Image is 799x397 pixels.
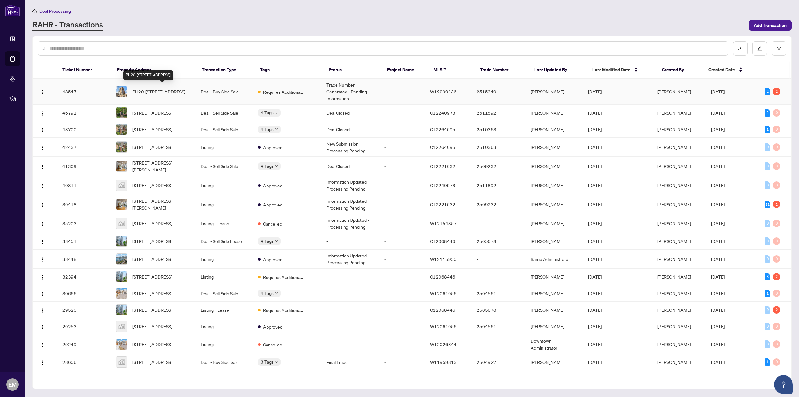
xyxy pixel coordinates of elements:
[472,121,525,138] td: 2510363
[40,111,45,116] img: Logo
[116,288,127,299] img: thumbnail-img
[657,201,691,207] span: [PERSON_NAME]
[711,274,725,280] span: [DATE]
[261,126,274,133] span: 4 Tags
[196,121,253,138] td: Deal - Sell Side Sale
[40,145,45,150] img: Logo
[711,359,725,365] span: [DATE]
[588,359,602,365] span: [DATE]
[430,307,455,313] span: C12068446
[472,79,525,105] td: 2515340
[132,306,172,313] span: [STREET_ADDRESS]
[132,109,172,116] span: [STREET_ADDRESS]
[738,46,743,51] span: download
[196,195,253,214] td: Listing
[38,161,48,171] button: Logo
[40,325,45,330] img: Logo
[261,290,274,297] span: 4 Tags
[40,291,45,296] img: Logo
[657,341,691,347] span: [PERSON_NAME]
[263,323,282,330] span: Approved
[116,199,127,210] img: thumbnail-img
[765,306,770,314] div: 0
[711,290,725,296] span: [DATE]
[765,109,770,117] div: 2
[657,359,691,365] span: [PERSON_NAME]
[132,126,172,133] span: [STREET_ADDRESS]
[38,236,48,246] button: Logo
[38,254,48,264] button: Logo
[430,110,455,116] span: C12240973
[132,182,172,189] span: [STREET_ADDRESS]
[430,182,455,188] span: C12240973
[116,271,127,282] img: thumbnail-img
[32,20,103,31] a: RAHR - Transactions
[379,105,425,121] td: -
[430,359,457,365] span: W11959813
[40,183,45,188] img: Logo
[529,61,587,79] th: Last Updated By
[657,238,691,244] span: [PERSON_NAME]
[379,233,425,250] td: -
[588,182,602,188] span: [DATE]
[32,9,37,13] span: home
[475,61,529,79] th: Trade Number
[765,290,770,297] div: 1
[321,138,379,157] td: New Submission - Processing Pending
[382,61,429,79] th: Project Name
[430,324,457,329] span: W12061956
[711,89,725,94] span: [DATE]
[657,110,691,116] span: [PERSON_NAME]
[197,61,255,79] th: Transaction Type
[773,306,780,314] div: 2
[116,254,127,264] img: thumbnail-img
[430,341,457,347] span: W12026344
[773,143,780,151] div: 0
[40,127,45,132] img: Logo
[112,61,197,79] th: Property Address
[132,290,172,297] span: [STREET_ADDRESS]
[657,256,691,262] span: [PERSON_NAME]
[116,339,127,350] img: thumbnail-img
[57,176,111,195] td: 40811
[657,290,691,296] span: [PERSON_NAME]
[526,195,583,214] td: [PERSON_NAME]
[196,214,253,233] td: Listing - Lease
[773,201,780,208] div: 1
[773,340,780,348] div: 0
[526,233,583,250] td: [PERSON_NAME]
[57,79,111,105] td: 48547
[526,121,583,138] td: [PERSON_NAME]
[379,318,425,335] td: -
[472,285,525,302] td: 2504561
[526,105,583,121] td: [PERSON_NAME]
[430,144,455,150] span: C12264095
[132,273,172,280] span: [STREET_ADDRESS]
[588,201,602,207] span: [DATE]
[57,318,111,335] td: 29253
[379,214,425,233] td: -
[196,138,253,157] td: Listing
[526,250,583,269] td: Barrie Administrator
[196,176,253,195] td: Listing
[321,335,379,354] td: -
[116,86,127,97] img: thumbnail-img
[38,272,48,282] button: Logo
[321,318,379,335] td: -
[379,79,425,105] td: -
[40,239,45,244] img: Logo
[588,307,602,313] span: [DATE]
[40,308,45,313] img: Logo
[132,256,172,262] span: [STREET_ADDRESS]
[263,220,282,227] span: Cancelled
[711,341,725,347] span: [DATE]
[38,288,48,298] button: Logo
[196,302,253,318] td: Listing - Lease
[132,159,191,173] span: [STREET_ADDRESS][PERSON_NAME]
[321,105,379,121] td: Deal Closed
[116,305,127,315] img: thumbnail-img
[263,182,282,189] span: Approved
[196,285,253,302] td: Deal - Sell Side Sale
[472,157,525,176] td: 2509232
[472,250,525,269] td: -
